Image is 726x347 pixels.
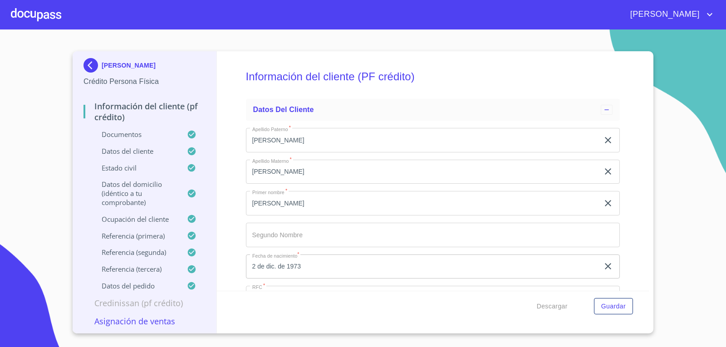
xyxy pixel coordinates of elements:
[83,163,187,172] p: Estado Civil
[83,180,187,207] p: Datos del domicilio (idéntico a tu comprobante)
[102,62,156,69] p: [PERSON_NAME]
[253,106,314,113] span: Datos del cliente
[83,281,187,290] p: Datos del pedido
[83,316,206,327] p: Asignación de Ventas
[83,215,187,224] p: Ocupación del Cliente
[83,58,102,73] img: Docupass spot blue
[83,58,206,76] div: [PERSON_NAME]
[603,198,613,209] button: clear input
[537,301,568,312] span: Descargar
[594,298,633,315] button: Guardar
[603,135,613,146] button: clear input
[601,301,626,312] span: Guardar
[83,101,206,122] p: Información del cliente (PF crédito)
[83,76,206,87] p: Crédito Persona Física
[533,298,571,315] button: Descargar
[623,7,715,22] button: account of current user
[83,231,187,240] p: Referencia (primera)
[83,147,187,156] p: Datos del cliente
[83,298,206,308] p: Credinissan (PF crédito)
[623,7,704,22] span: [PERSON_NAME]
[246,58,620,95] h5: Información del cliente (PF crédito)
[246,99,620,121] div: Datos del cliente
[83,248,187,257] p: Referencia (segunda)
[83,130,187,139] p: Documentos
[603,166,613,177] button: clear input
[83,264,187,274] p: Referencia (tercera)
